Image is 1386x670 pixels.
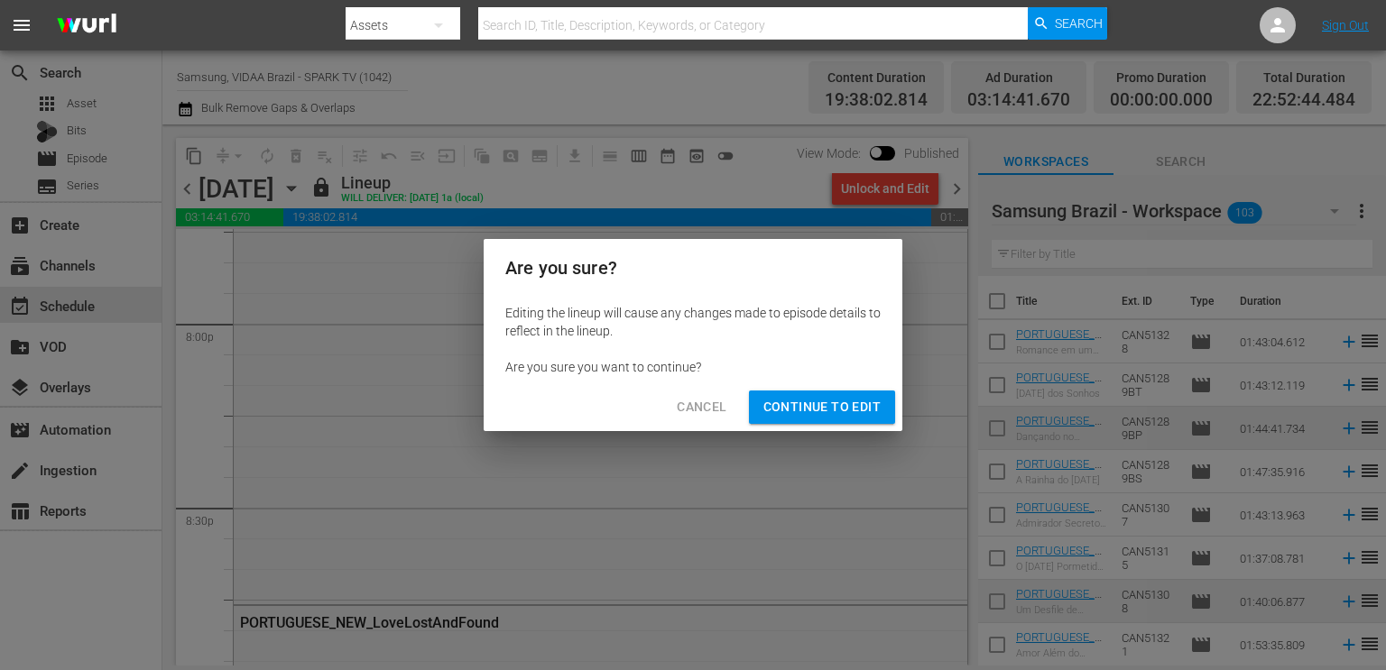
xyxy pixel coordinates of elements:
[662,390,741,424] button: Cancel
[505,253,881,282] h2: Are you sure?
[505,304,881,340] div: Editing the lineup will cause any changes made to episode details to reflect in the lineup.
[1322,18,1369,32] a: Sign Out
[677,396,726,418] span: Cancel
[1055,7,1103,40] span: Search
[11,14,32,36] span: menu
[763,396,881,418] span: Continue to Edit
[749,390,895,424] button: Continue to Edit
[505,358,881,376] div: Are you sure you want to continue?
[43,5,130,47] img: ans4CAIJ8jUAAAAAAAAAAAAAAAAAAAAAAAAgQb4GAAAAAAAAAAAAAAAAAAAAAAAAJMjXAAAAAAAAAAAAAAAAAAAAAAAAgAT5G...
